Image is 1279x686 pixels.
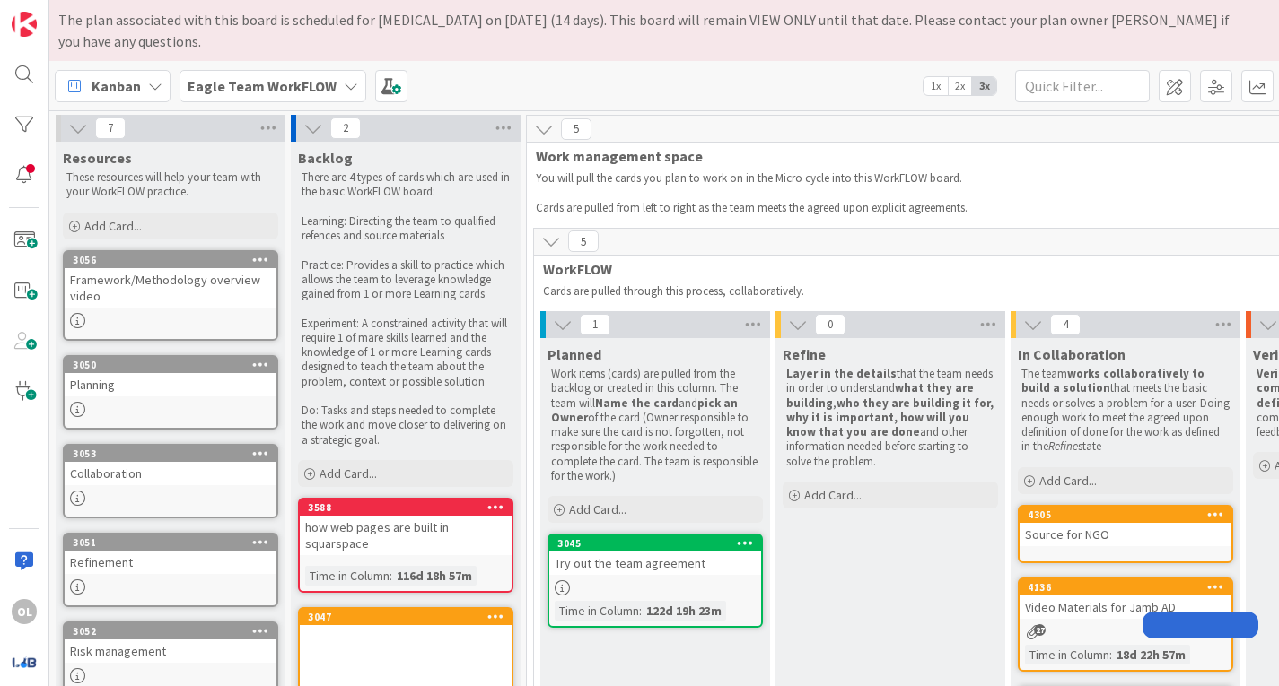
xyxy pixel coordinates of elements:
[300,516,512,555] div: how web pages are built in squarspace
[1020,595,1231,619] div: Video Materials for Jamb AD
[804,487,862,503] span: Add Card...
[300,499,512,516] div: 3588
[305,566,390,586] div: Time in Column
[786,367,994,469] p: that the team needs in order to understand , and other information needed before starting to solv...
[65,623,276,639] div: 3052
[1018,505,1233,563] a: 4305Source for NGO
[1021,366,1207,395] strong: works collaboratively to build a solution
[1020,507,1231,523] div: 4305
[786,366,897,381] strong: Layer in the details
[63,533,278,607] a: 3051Refinement
[549,535,761,551] div: 3045
[65,252,276,268] div: 3056
[1021,367,1230,455] p: The team that meets the basic needs or solves a problem for a user. Doing enough work to meet the...
[642,601,726,621] div: 122d 19h 23m
[972,77,996,95] span: 3x
[65,268,276,308] div: Framework/Methodology overview video
[73,359,276,371] div: 3050
[1034,624,1046,636] span: 27
[1028,581,1231,594] div: 4136
[63,149,132,167] span: Resources
[1028,508,1231,521] div: 4305
[73,536,276,549] div: 3051
[302,404,510,447] p: Do: Tasks and steps needed to complete the work and move closer to delivering on a strategic goal.
[73,254,276,266] div: 3056
[815,314,845,335] span: 0
[188,77,337,95] b: Eagle Team WorkFLOW
[1109,645,1112,664] span: :
[66,170,275,200] p: These resources will help your team with your WorkFLOW practice.
[58,9,1243,52] div: The plan associated with this board is scheduled for [MEDICAL_DATA] on [DATE] (14 days). This boa...
[63,444,278,518] a: 3053Collaboration
[298,498,513,593] a: 3588how web pages are built in squarspaceTime in Column:116d 18h 57m
[786,395,996,440] strong: who they are building it for, why it is important, how will you know that you are done
[568,230,599,252] span: 5
[92,75,141,97] span: Kanban
[95,117,126,139] span: 7
[302,170,510,200] p: There are 4 types of cards which are used in the basic WorkFLOW board:
[65,357,276,373] div: 3050
[73,625,276,638] div: 3052
[302,214,510,244] p: Learning: Directing the team to qualified refences and source materials
[12,599,37,624] div: OL
[65,534,276,574] div: 3051Refinement
[1112,645,1190,664] div: 18d 22h 57m
[1018,345,1126,363] span: In Collaboration
[302,317,510,389] p: Experiment: A constrained activity that will require 1 of mare skills learned and the knowledge o...
[549,551,761,575] div: Try out the team agreement
[549,535,761,575] div: 3045Try out the team agreement
[1020,579,1231,619] div: 4136Video Materials for Jamb AD
[1050,314,1081,335] span: 4
[330,117,361,139] span: 2
[65,462,276,485] div: Collaboration
[948,77,972,95] span: 2x
[308,501,512,514] div: 3588
[569,501,626,517] span: Add Card...
[65,551,276,574] div: Refinement
[1039,473,1097,489] span: Add Card...
[557,537,761,550] div: 3045
[63,355,278,430] a: 3050Planning
[302,258,510,302] p: Practice: Provides a skill to practice which allows the team to leverage knowledge gained from 1 ...
[1048,439,1078,454] em: Refine
[783,345,826,363] span: Refine
[786,380,977,410] strong: what they are building
[65,252,276,308] div: 3056Framework/Methodology overview video
[65,357,276,396] div: 3050Planning
[551,395,740,425] strong: pick an Owner
[65,534,276,551] div: 3051
[300,609,512,625] div: 3047
[924,77,948,95] span: 1x
[580,314,610,335] span: 1
[73,447,276,460] div: 3053
[1025,645,1109,664] div: Time in Column
[551,367,759,483] p: Work items (cards) are pulled from the backlog or created in this column. The team will and of th...
[12,12,37,37] img: Visit kanbanzone.com
[84,218,142,234] span: Add Card...
[320,465,377,482] span: Add Card...
[555,601,639,621] div: Time in Column
[1018,577,1233,672] a: 4136Video Materials for Jamb ADTime in Column:18d 22h 57m
[1020,579,1231,595] div: 4136
[12,649,37,674] img: avatar
[65,446,276,462] div: 3053
[561,118,591,140] span: 5
[63,250,278,341] a: 3056Framework/Methodology overview video
[65,623,276,663] div: 3052Risk management
[65,446,276,485] div: 3053Collaboration
[392,566,477,586] div: 116d 18h 57m
[65,639,276,663] div: Risk management
[298,149,353,167] span: Backlog
[1020,507,1231,546] div: 4305Source for NGO
[1015,70,1150,102] input: Quick Filter...
[639,601,642,621] span: :
[65,373,276,396] div: Planning
[308,611,512,623] div: 3047
[390,566,392,586] span: :
[548,534,763,628] a: 3045Try out the team agreementTime in Column:122d 19h 23m
[1020,523,1231,546] div: Source for NGO
[595,395,679,411] strong: Name the card
[300,499,512,555] div: 3588how web pages are built in squarspace
[548,345,601,363] span: Planned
